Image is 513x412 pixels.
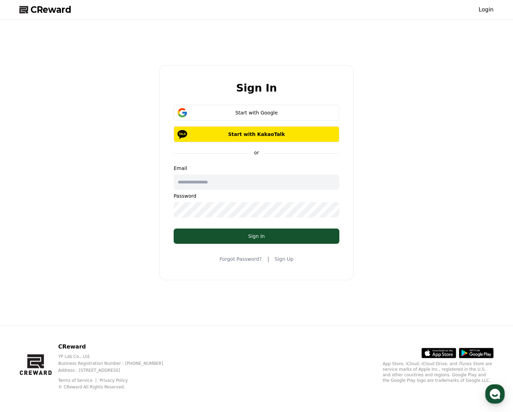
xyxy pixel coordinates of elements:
[46,220,89,237] a: Messages
[236,82,277,94] h2: Sign In
[18,230,30,236] span: Home
[383,361,494,383] p: App Store, iCloud, iCloud Drive, and iTunes Store are service marks of Apple Inc., registered in ...
[174,126,339,142] button: Start with KakaoTalk
[184,109,329,116] div: Start with Google
[2,220,46,237] a: Home
[219,256,262,263] a: Forgot Password?
[89,220,133,237] a: Settings
[58,354,174,359] p: YP Lab Co., Ltd.
[174,229,339,244] button: Sign In
[174,192,339,199] p: Password
[174,165,339,172] p: Email
[174,105,339,121] button: Start with Google
[58,343,174,351] p: CReward
[184,131,329,138] p: Start with KakaoTalk
[275,256,294,263] a: Sign Up
[250,149,263,156] p: or
[479,6,494,14] a: Login
[58,378,98,383] a: Terms of Service
[31,4,71,15] span: CReward
[58,361,174,366] p: Business Registration Number : [PHONE_NUMBER]
[188,233,325,240] div: Sign In
[99,378,128,383] a: Privacy Policy
[267,255,269,263] span: |
[58,384,174,390] p: © CReward All Rights Reserved.
[19,4,71,15] a: CReward
[58,231,78,236] span: Messages
[58,368,174,373] p: Address : [STREET_ADDRESS]
[103,230,120,236] span: Settings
